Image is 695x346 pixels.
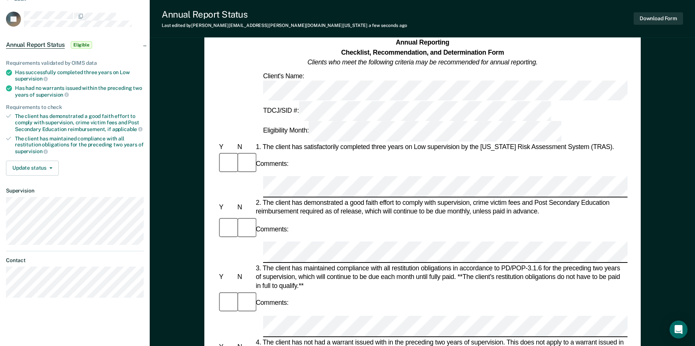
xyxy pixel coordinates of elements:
div: Y [217,273,236,282]
div: TDCJ/SID #: [262,101,553,121]
div: 1. The client has satisfactorily completed three years on Low supervision by the [US_STATE] Risk ... [254,142,627,151]
div: The client has maintained compliance with all restitution obligations for the preceding two years of [15,136,144,155]
div: Eligibility Month: [262,121,563,142]
div: Has had no warrants issued within the preceding two years of [15,85,144,98]
div: Requirements to check [6,104,144,110]
span: Eligible [71,41,92,49]
em: Clients who meet the following criteria may be recommended for annual reporting. [307,58,537,66]
span: a few seconds ago [369,23,407,28]
span: supervision [36,92,69,98]
span: supervision [15,76,48,82]
div: Comments: [254,224,290,233]
div: Comments: [254,159,290,168]
div: The client has demonstrated a good faith effort to comply with supervision, crime victim fees and... [15,113,144,132]
div: Open Intercom Messenger [670,321,688,339]
div: N [236,142,254,151]
div: Annual Report Status [162,9,407,20]
span: supervision [15,148,48,154]
div: Has successfully completed three years on Low [15,69,144,82]
div: N [236,273,254,282]
dt: Contact [6,257,144,264]
strong: Annual Reporting [396,39,449,46]
button: Update status [6,161,59,176]
div: Y [217,203,236,212]
span: applicable [112,126,143,132]
div: N [236,203,254,212]
div: Requirements validated by OIMS data [6,60,144,66]
div: 3. The client has maintained compliance with all restitution obligations in accordance to PD/POP-... [254,264,627,291]
div: Comments: [254,298,290,307]
dt: Supervision [6,188,144,194]
div: 2. The client has demonstrated a good faith effort to comply with supervision, crime victim fees ... [254,198,627,216]
div: Last edited by [PERSON_NAME][EMAIL_ADDRESS][PERSON_NAME][DOMAIN_NAME][US_STATE] [162,23,407,28]
div: Y [217,142,236,151]
span: Annual Report Status [6,41,65,49]
strong: Checklist, Recommendation, and Determination Form [341,49,504,56]
button: Download Form [634,12,683,25]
